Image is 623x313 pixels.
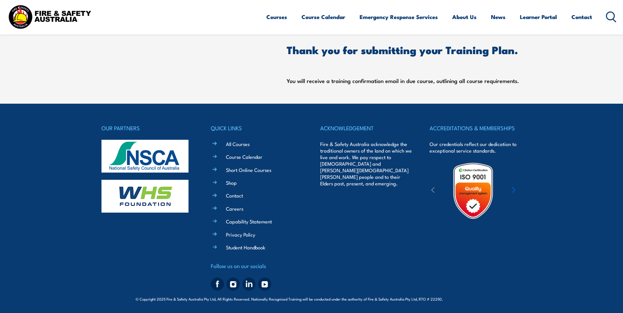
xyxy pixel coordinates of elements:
[226,231,255,238] a: Privacy Policy
[287,45,522,54] h2: Thank you for submitting your Training Plan.
[491,8,505,26] a: News
[101,180,189,213] img: whs-logo-footer
[226,166,271,173] a: Short Online Courses
[571,8,592,26] a: Contact
[266,8,287,26] a: Courses
[226,244,265,251] a: Student Handbook
[320,123,412,133] h4: ACKNOWLEDGEMENT
[226,179,237,186] a: Shop
[301,8,345,26] a: Course Calendar
[451,296,487,302] span: Site:
[444,162,502,219] img: Untitled design (19)
[226,218,272,225] a: Capability Statement
[464,295,487,302] a: KND Digital
[211,123,303,133] h4: QUICK LINKS
[430,141,522,154] p: Our credentials reflect our dedication to exceptional service standards.
[226,205,243,212] a: Careers
[226,192,243,199] a: Contact
[520,8,557,26] a: Learner Portal
[502,179,559,202] img: ewpa-logo
[360,8,438,26] a: Emergency Response Services
[101,140,189,173] img: nsca-logo-footer
[452,8,477,26] a: About Us
[430,123,522,133] h4: ACCREDITATIONS & MEMBERSHIPS
[287,45,522,86] div: You will receive a training confirmation email in due course, outlining all course requirements.
[320,141,412,187] p: Fire & Safety Australia acknowledge the traditional owners of the land on which we live and work....
[136,296,487,302] span: © Copyright 2025 Fire & Safety Australia Pty Ltd, All Rights Reserved. Nationally Recognised Trai...
[101,123,193,133] h4: OUR PARTNERS
[211,261,303,270] h4: Follow us on our socials
[226,140,250,147] a: All Courses
[226,153,262,160] a: Course Calendar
